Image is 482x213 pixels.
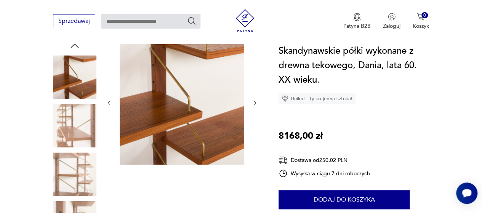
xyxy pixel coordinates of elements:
[279,155,370,165] div: Dostawa od 250,02 PLN
[417,13,424,21] img: Ikona koszyka
[279,129,323,143] p: 8168,00 zł
[279,93,355,104] div: Unikat - tylko jedna sztuka!
[343,13,371,30] button: Patyna B2B
[456,183,477,204] iframe: Smartsupp widget button
[388,13,396,21] img: Ikonka użytkownika
[413,13,429,30] button: 0Koszyk
[53,152,96,196] img: Zdjęcie produktu Skandynawskie półki wykonane z drewna tekowego, Dania, lata 60. XX wieku.
[234,9,256,32] img: Patyna - sklep z meblami i dekoracjami vintage
[383,13,400,30] button: Zaloguj
[279,44,429,87] h1: Skandynawskie półki wykonane z drewna tekowego, Dania, lata 60. XX wieku.
[279,190,410,209] button: Dodaj do koszyka
[279,155,288,165] img: Ikona dostawy
[383,22,400,30] p: Zaloguj
[353,13,361,21] img: Ikona medalu
[53,104,96,147] img: Zdjęcie produktu Skandynawskie półki wykonane z drewna tekowego, Dania, lata 60. XX wieku.
[343,13,371,30] a: Ikona medaluPatyna B2B
[343,22,371,30] p: Patyna B2B
[279,169,370,178] div: Wysyłka w ciągu 7 dni roboczych
[421,12,428,19] div: 0
[120,40,244,165] img: Zdjęcie produktu Skandynawskie półki wykonane z drewna tekowego, Dania, lata 60. XX wieku.
[187,16,196,26] button: Szukaj
[53,19,95,24] a: Sprzedawaj
[53,55,96,99] img: Zdjęcie produktu Skandynawskie półki wykonane z drewna tekowego, Dania, lata 60. XX wieku.
[53,14,95,28] button: Sprzedawaj
[413,22,429,30] p: Koszyk
[282,95,288,102] img: Ikona diamentu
